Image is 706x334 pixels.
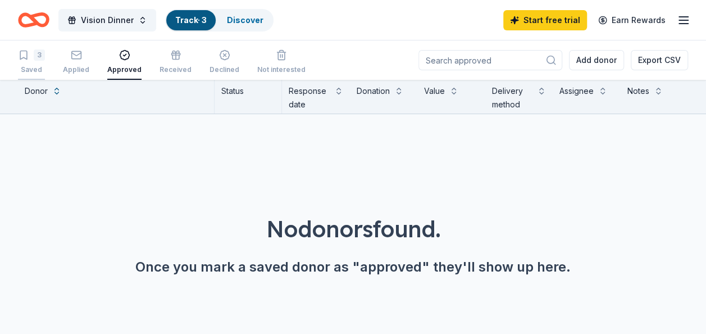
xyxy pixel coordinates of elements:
[215,80,282,114] div: Status
[25,84,48,98] div: Donor
[357,84,390,98] div: Donation
[58,9,156,31] button: Vision Dinner
[175,15,207,25] a: Track· 3
[569,50,624,70] button: Add donor
[34,49,45,61] div: 3
[27,213,679,245] div: No donors found.
[627,84,649,98] div: Notes
[107,45,142,80] button: Approved
[27,258,679,276] div: Once you mark a saved donor as "approved" they'll show up here.
[107,65,142,74] div: Approved
[289,84,330,111] div: Response date
[424,84,445,98] div: Value
[257,65,306,74] div: Not interested
[257,45,306,80] button: Not interested
[559,84,594,98] div: Assignee
[160,65,192,74] div: Received
[503,10,587,30] a: Start free trial
[160,45,192,80] button: Received
[492,84,533,111] div: Delivery method
[63,65,89,74] div: Applied
[418,50,562,70] input: Search approved
[227,15,263,25] a: Discover
[209,65,239,74] div: Declined
[591,10,672,30] a: Earn Rewards
[63,45,89,80] button: Applied
[81,13,134,27] span: Vision Dinner
[18,65,45,74] div: Saved
[165,9,274,31] button: Track· 3Discover
[18,7,49,33] a: Home
[631,50,688,70] button: Export CSV
[209,45,239,80] button: Declined
[18,45,45,80] button: 3Saved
